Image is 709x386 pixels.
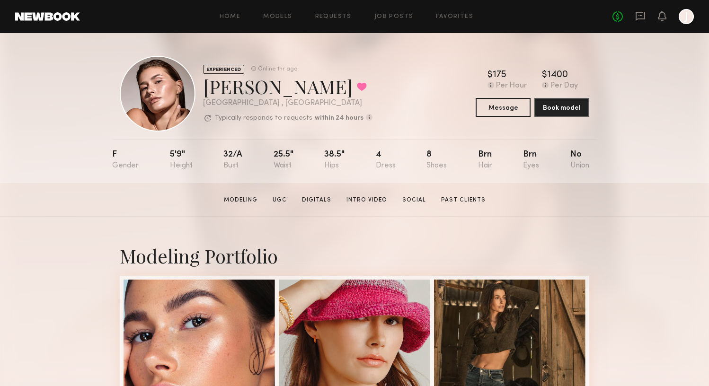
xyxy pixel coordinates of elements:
a: Requests [315,14,352,20]
a: Models [263,14,292,20]
div: $ [487,70,493,80]
a: Favorites [436,14,473,20]
a: Job Posts [374,14,414,20]
button: Message [476,98,531,117]
div: 5'9" [170,150,193,170]
a: UGC [269,196,291,204]
div: 175 [493,70,506,80]
div: F [112,150,139,170]
p: Typically responds to requests [215,115,312,122]
div: 38.5" [324,150,345,170]
a: Home [220,14,241,20]
a: J [679,9,694,24]
b: within 24 hours [315,115,363,122]
a: Digitals [298,196,335,204]
div: Modeling Portfolio [120,243,589,268]
div: No [570,150,589,170]
div: 1400 [547,70,568,80]
div: [GEOGRAPHIC_DATA] , [GEOGRAPHIC_DATA] [203,99,372,107]
div: $ [542,70,547,80]
div: Per Hour [496,82,527,90]
button: Book model [534,98,589,117]
a: Social [399,196,430,204]
div: EXPERIENCED [203,65,244,74]
a: Modeling [220,196,261,204]
div: Brn [478,150,492,170]
a: Intro Video [343,196,391,204]
div: Online 1hr ago [258,66,297,72]
div: 8 [426,150,447,170]
div: Per Day [550,82,578,90]
div: 32/a [223,150,242,170]
a: Past Clients [437,196,489,204]
div: 4 [376,150,396,170]
div: [PERSON_NAME] [203,74,372,99]
div: Brn [523,150,539,170]
div: 25.5" [274,150,293,170]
